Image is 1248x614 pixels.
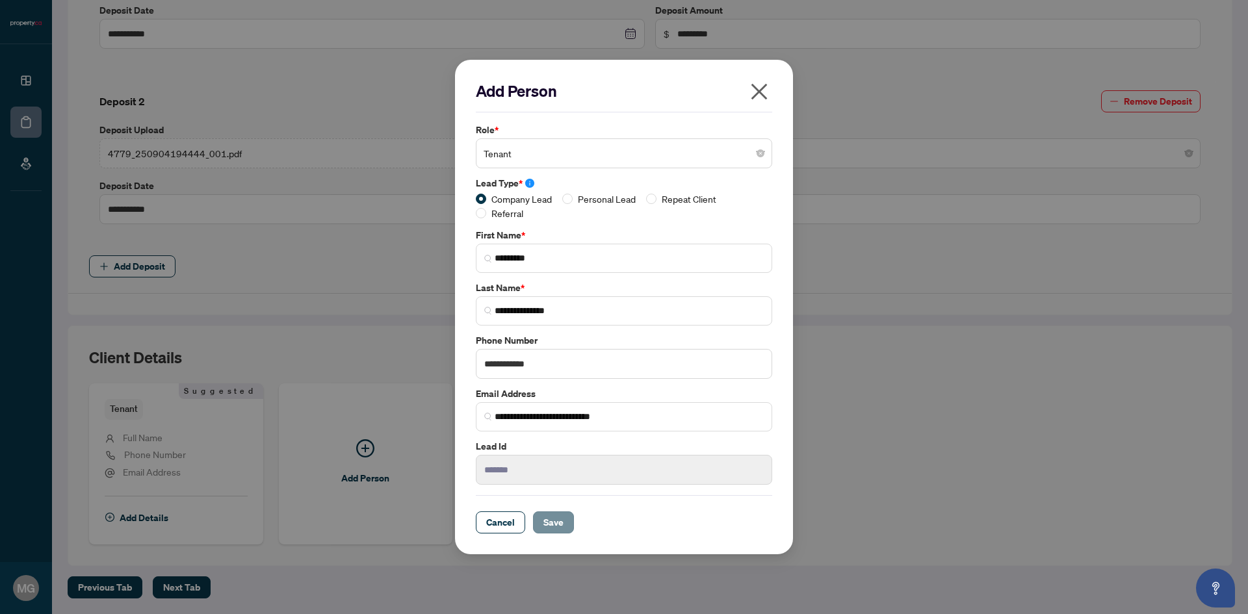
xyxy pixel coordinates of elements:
[476,333,772,348] label: Phone Number
[525,179,534,188] span: info-circle
[476,281,772,295] label: Last Name
[476,439,772,454] label: Lead Id
[486,206,528,220] span: Referral
[476,123,772,137] label: Role
[656,192,721,206] span: Repeat Client
[573,192,641,206] span: Personal Lead
[757,149,764,157] span: close-circle
[533,511,574,533] button: Save
[486,192,557,206] span: Company Lead
[476,511,525,533] button: Cancel
[484,413,492,420] img: search_icon
[749,81,770,102] span: close
[476,81,772,101] h2: Add Person
[486,512,515,533] span: Cancel
[476,228,772,242] label: First Name
[476,176,772,190] label: Lead Type
[484,141,764,166] span: Tenant
[484,255,492,262] img: search_icon
[543,512,564,533] span: Save
[484,307,492,314] img: search_icon
[1196,569,1235,608] button: Open asap
[476,387,772,401] label: Email Address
